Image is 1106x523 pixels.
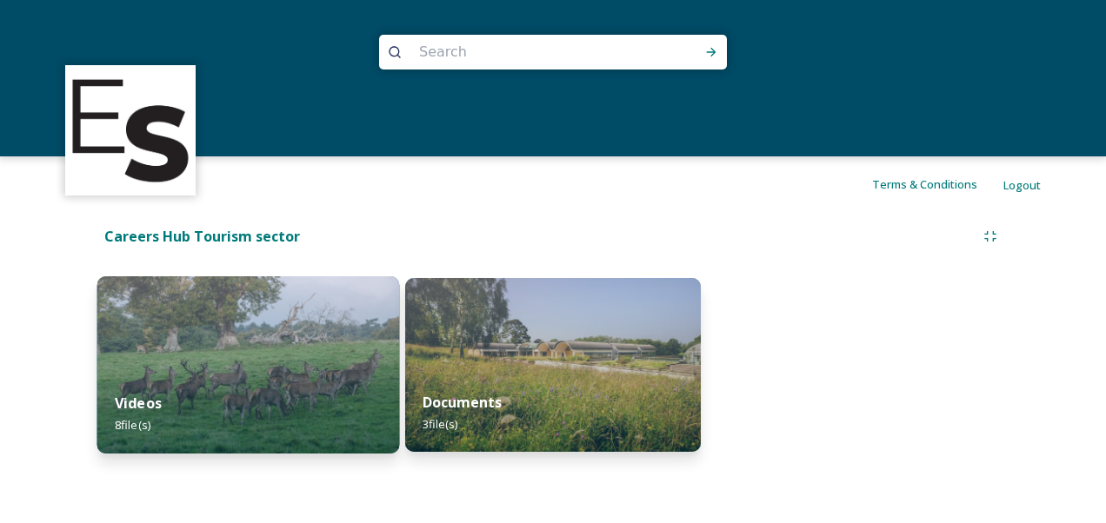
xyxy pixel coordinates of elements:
[423,416,457,432] span: 3 file(s)
[104,227,300,246] strong: Careers Hub Tourism sector
[423,393,502,412] strong: Documents
[115,417,150,433] span: 8 file(s)
[1003,177,1041,193] span: Logout
[410,33,649,71] input: Search
[872,174,1003,195] a: Terms & Conditions
[68,68,194,194] img: WSCC%20ES%20Socials%20Icon%20-%20Secondary%20-%20Black.jpg
[872,176,977,192] span: Terms & Conditions
[97,276,399,453] img: 2ef7bb88-8f74-49a8-a3ad-080f126a4b2c.jpg
[405,278,702,452] img: 2c17b0e0-cd00-4361-b9cd-c30d8dcc8a8f.jpg
[115,394,162,413] strong: Videos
